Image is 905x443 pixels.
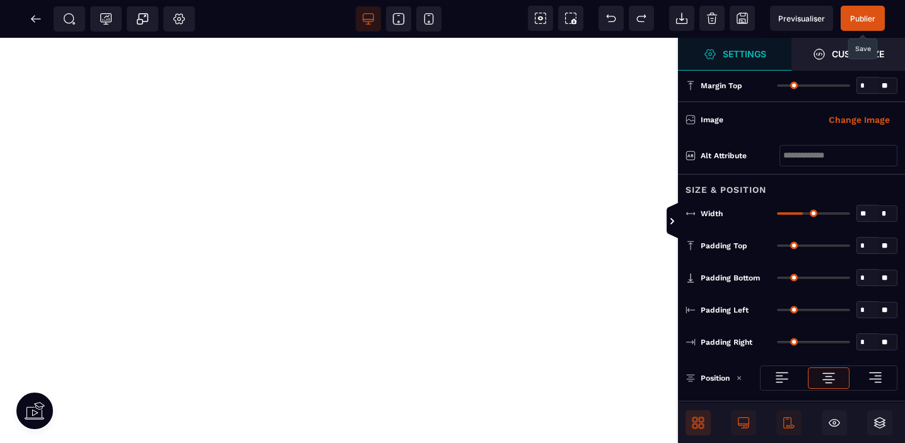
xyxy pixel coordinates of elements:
[701,81,742,91] span: Margin Top
[701,113,799,126] div: Image
[701,241,747,251] span: Padding Top
[778,14,825,23] span: Previsualiser
[774,370,790,385] img: loading
[832,49,884,59] strong: Customize
[528,6,553,31] span: View components
[100,13,112,25] span: Tracking
[821,371,836,386] img: loading
[736,375,742,381] img: loading
[136,13,149,25] span: Popup
[701,149,779,162] div: Alt attribute
[867,410,892,435] span: Open Layers
[822,410,847,435] span: Hide/Show Block
[701,273,760,283] span: Padding Bottom
[776,410,802,435] span: Mobile Only
[821,110,897,130] button: Change Image
[173,13,185,25] span: Setting Body
[850,14,875,23] span: Publier
[686,410,711,435] span: Open Blocks
[558,6,583,31] span: Screenshot
[701,305,749,315] span: Padding Left
[678,174,905,197] div: Size & Position
[791,38,905,71] span: Open Style Manager
[868,370,883,385] img: loading
[701,337,752,347] span: Padding Right
[770,6,833,31] span: Preview
[723,49,766,59] strong: Settings
[731,410,756,435] span: Desktop Only
[701,209,723,219] span: Width
[63,13,76,25] span: SEO
[686,372,730,384] p: Position
[678,38,791,71] span: Settings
